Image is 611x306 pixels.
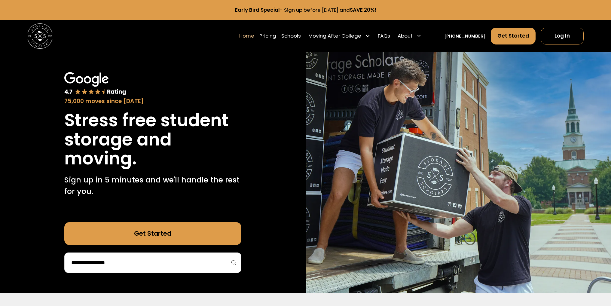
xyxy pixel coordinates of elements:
[308,32,361,40] div: Moving After College
[235,6,280,14] strong: Early Bird Special
[395,27,424,45] div: About
[64,222,241,245] a: Get Started
[239,27,254,45] a: Home
[259,27,276,45] a: Pricing
[378,27,390,45] a: FAQs
[27,23,53,49] a: home
[444,33,486,39] a: [PHONE_NUMBER]
[27,23,53,49] img: Storage Scholars main logo
[64,97,241,106] div: 75,000 moves since [DATE]
[491,28,536,45] a: Get Started
[64,111,241,168] h1: Stress free student storage and moving.
[281,27,301,45] a: Schools
[64,174,241,197] p: Sign up in 5 minutes and we'll handle the rest for you.
[306,27,373,45] div: Moving After College
[64,72,126,96] img: Google 4.7 star rating
[235,6,376,14] a: Early Bird Special- Sign up before [DATE] andSAVE 20%!
[541,28,584,45] a: Log In
[398,32,413,40] div: About
[350,6,376,14] strong: SAVE 20%!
